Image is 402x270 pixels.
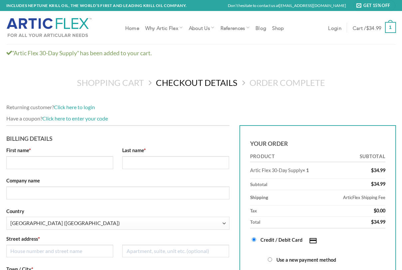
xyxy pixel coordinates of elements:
a: Checkout details [156,78,237,88]
abbr: required [29,147,31,153]
a: Why Artic Flex [145,21,183,34]
label: Credit / Debit Card [260,237,324,243]
a: [EMAIL_ADDRESS][DOMAIN_NAME] [279,3,346,8]
img: Credit / Debit Card [302,234,324,247]
input: Apartment, suite, unit etc. (optional) [122,245,229,258]
h3: Your order [250,136,385,148]
div: “Artic Flex 30-Day Supply” has been added to your cart. [1,49,401,58]
label: Use a new payment method [276,257,336,263]
a: Shopping Cart [77,78,144,88]
strong: 1 [385,22,396,33]
th: Subtotal [250,179,343,190]
span: $ [371,219,374,225]
a: References [220,21,250,34]
h3: Billing Details [6,131,229,143]
label: Company name [6,177,229,184]
input: House number and street name [6,245,114,258]
th: Total [250,217,343,229]
a: Home [125,22,139,34]
div: Returning customer? [6,103,396,112]
label: Last name [122,146,229,154]
label: ArticFlex Shipping Fee [294,193,385,203]
span: Login [328,25,341,30]
th: Tax [250,205,343,217]
bdi: 34.99 [371,167,385,173]
a: Blog [255,22,266,34]
label: First name [6,146,114,154]
label: Street address [6,235,114,243]
bdi: 34.99 [366,26,382,29]
a: Login [328,22,341,34]
strong: INCLUDES NEPTUNE KRILL OIL, THE WORLD’S FIRST AND LEADING KRILL OIL COMPANY. [6,3,187,8]
span: $ [371,181,374,187]
td: Artic Flex 30-Day Supply [250,162,343,179]
a: About Us [189,21,214,34]
label: Country [6,207,229,215]
p: Don’t hesitate to contact us at [228,2,346,9]
th: Shipping [250,190,292,205]
a: Shop [272,22,284,34]
a: Click here to enter your code [42,115,108,122]
abbr: required [144,147,146,153]
img: Artic Flex [6,18,92,38]
span: $ [366,26,369,29]
strong: × 1 [302,167,309,173]
span: $ [371,167,374,173]
span: Get 15% Off [363,2,392,9]
th: Product [250,151,343,162]
abbr: required [38,236,40,242]
bdi: 34.99 [371,181,385,187]
bdi: 34.99 [371,219,385,225]
span: Cart / [353,25,382,30]
span: $ [374,208,376,213]
a: Click here to login [54,104,95,110]
bdi: 0.00 [374,208,385,213]
div: Have a coupon? [6,114,396,123]
th: Subtotal [343,151,385,162]
a: Cart /$34.99 1 [353,17,396,38]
